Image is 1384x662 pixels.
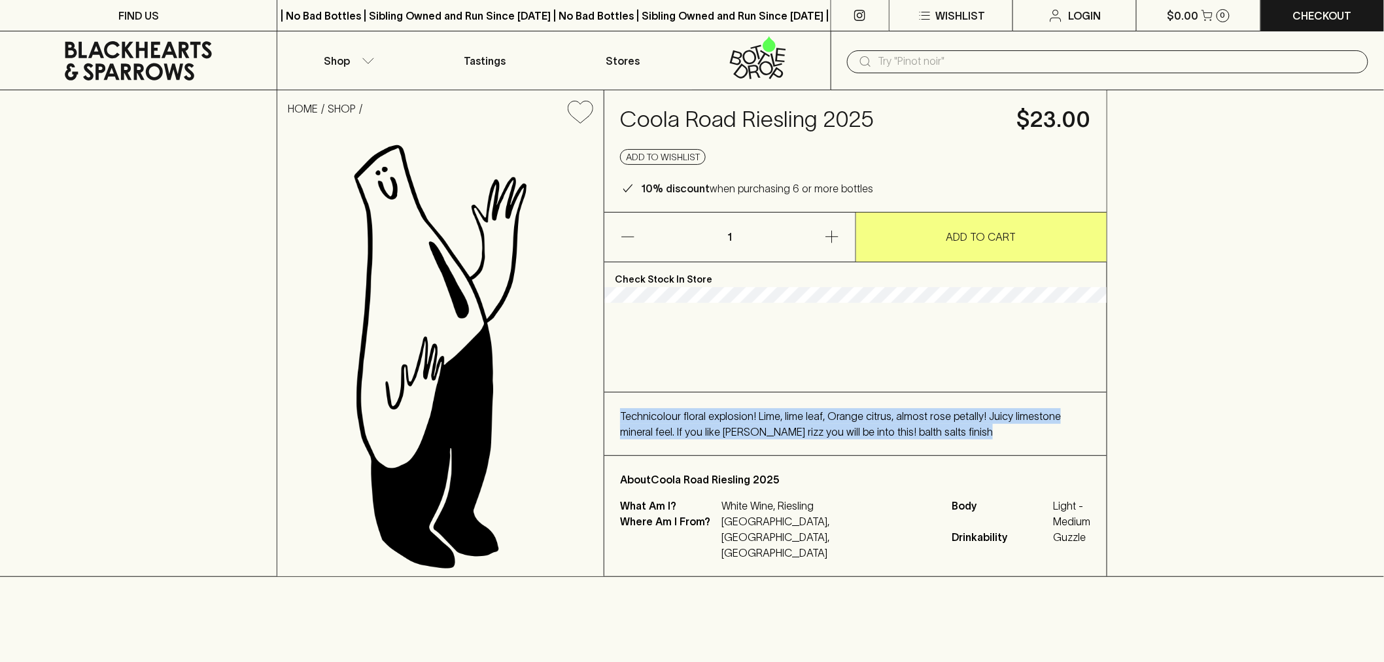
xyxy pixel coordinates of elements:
span: Light - Medium [1054,498,1091,529]
h4: Coola Road Riesling 2025 [620,106,1001,133]
p: Login [1069,8,1101,24]
p: 1 [714,213,746,262]
span: Guzzle [1054,529,1091,545]
p: What Am I? [620,498,718,514]
input: Try "Pinot noir" [878,51,1358,72]
button: Add to wishlist [562,96,598,129]
p: [GEOGRAPHIC_DATA], [GEOGRAPHIC_DATA], [GEOGRAPHIC_DATA] [721,514,937,561]
p: Stores [606,53,640,69]
a: HOME [288,103,318,114]
span: Body [952,498,1050,529]
p: Shop [324,53,350,69]
p: $0.00 [1168,8,1199,24]
button: Shop [277,31,415,90]
a: Tastings [416,31,554,90]
p: FIND US [118,8,159,24]
span: Technicolour floral explosion! Lime, lime leaf, Orange citrus, almost rose petally! Juicy limesto... [620,410,1061,438]
img: Coola Road Riesling 2025 [277,134,604,576]
p: Check Stock In Store [604,262,1107,287]
button: ADD TO CART [856,213,1107,262]
p: Wishlist [935,8,985,24]
b: 10% discount [641,183,710,194]
p: ADD TO CART [946,229,1016,245]
p: Tastings [464,53,506,69]
a: Stores [554,31,692,90]
p: Where Am I From? [620,514,718,561]
a: SHOP [328,103,356,114]
p: About Coola Road Riesling 2025 [620,472,1091,487]
button: Add to wishlist [620,149,706,165]
p: when purchasing 6 or more bottles [641,181,873,196]
span: Drinkability [952,529,1050,545]
p: White Wine, Riesling [721,498,937,514]
p: 0 [1220,12,1226,19]
h4: $23.00 [1017,106,1091,133]
p: Checkout [1293,8,1352,24]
